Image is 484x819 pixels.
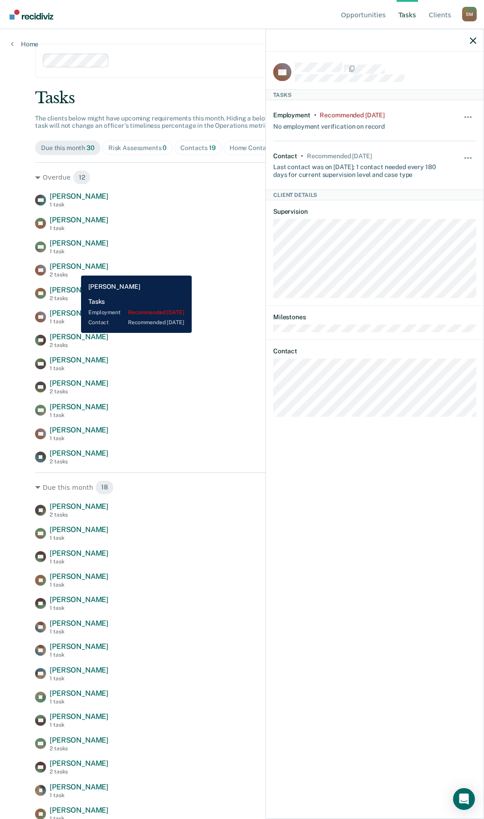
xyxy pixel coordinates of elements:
[50,309,108,317] span: [PERSON_NAME]
[266,89,484,100] div: Tasks
[50,535,108,541] div: 1 task
[50,572,108,581] span: [PERSON_NAME]
[50,402,108,411] span: [PERSON_NAME]
[50,806,108,814] span: [PERSON_NAME]
[50,712,108,721] span: [PERSON_NAME]
[41,144,95,152] div: Due this month
[87,144,95,151] span: 30
[50,412,108,418] div: 1 task
[50,216,108,224] span: [PERSON_NAME]
[314,111,316,119] div: •
[50,783,108,791] span: [PERSON_NAME]
[95,480,114,495] span: 18
[462,7,477,21] button: Profile dropdown button
[320,111,384,119] div: Recommended 4 months ago
[11,40,38,48] a: Home
[50,745,108,752] div: 2 tasks
[35,115,273,130] span: The clients below might have upcoming requirements this month. Hiding a below task will not chang...
[50,426,108,434] span: [PERSON_NAME]
[50,525,108,534] span: [PERSON_NAME]
[180,144,216,152] div: Contacts
[273,119,385,130] div: No employment verification on record
[50,201,108,208] div: 1 task
[273,152,297,160] div: Contact
[50,628,108,635] div: 1 task
[163,144,167,151] span: 0
[462,7,477,21] div: S M
[50,262,108,271] span: [PERSON_NAME]
[50,595,108,604] span: [PERSON_NAME]
[307,152,372,160] div: Recommended in 20 days
[50,458,108,465] div: 2 tasks
[50,318,108,325] div: 1 task
[50,512,108,518] div: 2 tasks
[50,642,108,651] span: [PERSON_NAME]
[50,698,108,705] div: 1 task
[50,689,108,698] span: [PERSON_NAME]
[50,286,108,294] span: [PERSON_NAME]
[266,189,484,200] div: Client Details
[50,225,108,231] div: 1 task
[273,111,311,119] div: Employment
[50,502,108,511] span: [PERSON_NAME]
[50,759,108,768] span: [PERSON_NAME]
[229,144,284,152] div: Home Contacts
[50,356,108,364] span: [PERSON_NAME]
[50,192,108,201] span: [PERSON_NAME]
[50,239,108,247] span: [PERSON_NAME]
[108,144,167,152] div: Risk Assessments
[50,722,108,728] div: 1 task
[50,736,108,744] span: [PERSON_NAME]
[35,480,449,495] div: Due this month
[50,652,108,658] div: 1 task
[50,435,108,442] div: 1 task
[50,675,108,682] div: 1 task
[301,152,303,160] div: •
[50,769,108,775] div: 2 tasks
[50,666,108,674] span: [PERSON_NAME]
[453,788,475,810] div: Open Intercom Messenger
[50,619,108,628] span: [PERSON_NAME]
[50,295,108,301] div: 2 tasks
[50,365,108,372] div: 1 task
[50,342,108,348] div: 2 tasks
[10,10,53,20] img: Recidiviz
[273,347,476,355] dt: Contact
[35,170,449,185] div: Overdue
[50,248,108,255] div: 1 task
[50,558,108,565] div: 1 task
[273,313,476,321] dt: Milestones
[209,144,216,151] span: 19
[50,549,108,558] span: [PERSON_NAME]
[50,271,108,278] div: 2 tasks
[50,332,108,341] span: [PERSON_NAME]
[50,605,108,611] div: 1 task
[50,792,108,799] div: 1 task
[50,449,108,457] span: [PERSON_NAME]
[50,582,108,588] div: 1 task
[35,89,449,107] div: Tasks
[73,170,91,185] span: 12
[50,379,108,387] span: [PERSON_NAME]
[50,388,108,395] div: 2 tasks
[273,208,476,216] dt: Supervision
[273,160,443,179] div: Last contact was on [DATE]; 1 contact needed every 180 days for current supervision level and cas...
